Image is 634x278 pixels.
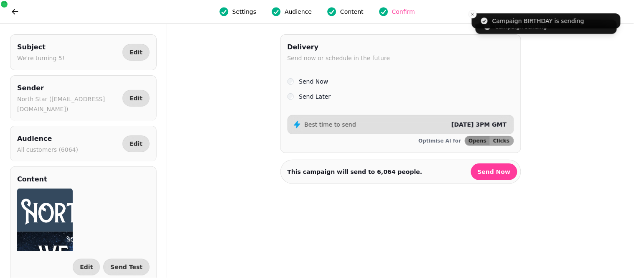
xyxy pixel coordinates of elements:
[493,138,509,143] span: Clicks
[103,259,150,275] button: Send Test
[17,173,47,185] h2: Content
[110,264,143,270] span: Send Test
[469,138,487,143] span: Opens
[130,95,143,101] span: Edit
[299,77,328,87] label: Send Now
[288,168,423,176] p: This campaign will send to people.
[478,169,511,175] span: Send Now
[452,121,507,128] span: [DATE] 3PM GMT
[17,82,119,94] h2: Sender
[17,41,64,53] h2: Subject
[130,141,143,147] span: Edit
[490,136,513,145] button: Clicks
[468,10,477,18] button: Close toast
[392,8,415,16] span: Confirm
[17,145,78,155] p: All customers (6064)
[232,8,256,16] span: Settings
[122,135,150,152] button: Edit
[465,136,490,145] button: Opens
[130,49,143,55] span: Edit
[419,138,461,144] p: Optimise AI for
[471,163,517,180] button: Send Now
[285,8,312,16] span: Audience
[340,8,364,16] span: Content
[7,3,23,20] button: go back
[17,133,78,145] h2: Audience
[299,92,331,102] label: Send Later
[288,41,390,53] h2: Delivery
[305,120,356,129] p: Best time to send
[73,259,100,275] button: Edit
[122,44,150,61] button: Edit
[377,168,396,175] strong: 6,064
[80,264,93,270] span: Edit
[17,53,64,63] p: We're turning 5!
[492,17,584,25] div: Campaign BIRTHDAY is sending
[122,90,150,107] button: Edit
[288,53,390,63] p: Send now or schedule in the future
[17,94,119,114] p: North Star ([EMAIL_ADDRESS][DOMAIN_NAME])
